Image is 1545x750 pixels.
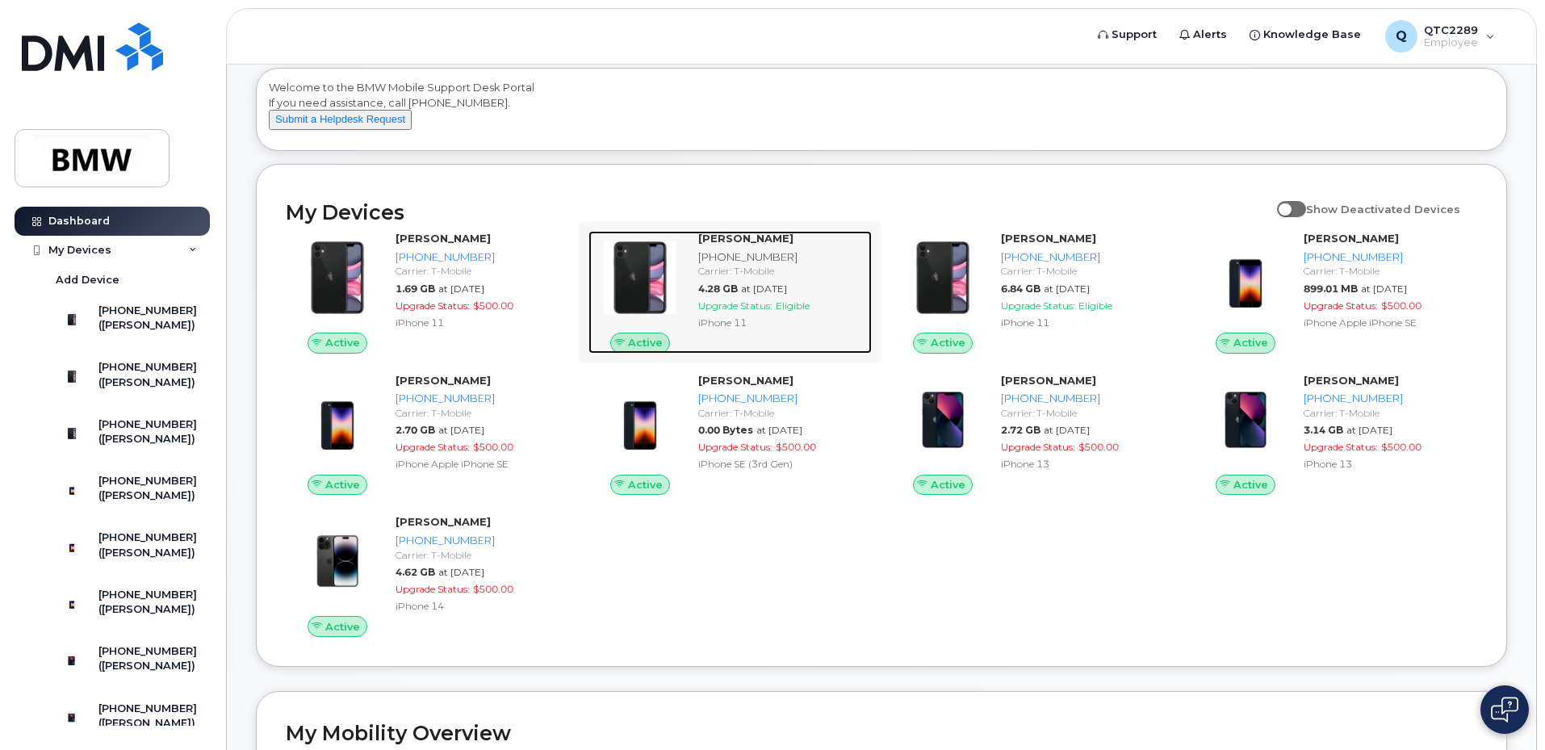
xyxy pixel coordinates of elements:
div: QTC2289 [1374,20,1506,52]
span: Upgrade Status: [396,583,470,595]
span: 2.72 GB [1001,424,1040,436]
span: Active [325,619,360,635]
span: Upgrade Status: [698,300,772,312]
span: $500.00 [1381,441,1421,453]
span: Upgrade Status: [396,441,470,453]
div: Carrier: T-Mobile [396,264,563,278]
strong: [PERSON_NAME] [1304,374,1399,387]
div: Carrier: T-Mobile [698,264,865,278]
span: at [DATE] [438,566,484,578]
div: [PHONE_NUMBER] [396,249,563,265]
div: iPhone 14 [396,599,563,613]
span: 3.14 GB [1304,424,1343,436]
span: Upgrade Status: [396,300,470,312]
span: 6.84 GB [1001,283,1040,295]
input: Show Deactivated Devices [1277,194,1290,207]
div: [PHONE_NUMBER] [698,249,865,265]
img: image20231002-3703462-10zne2t.jpeg [299,381,376,459]
a: Active[PERSON_NAME][PHONE_NUMBER]Carrier: T-Mobile3.14 GBat [DATE]Upgrade Status:$500.00iPhone 13 [1194,373,1477,496]
span: Active [628,335,663,350]
span: 1.69 GB [396,283,435,295]
span: 2.70 GB [396,424,435,436]
strong: [PERSON_NAME] [1304,232,1399,245]
span: Active [325,335,360,350]
img: image20231002-3703462-1ig824h.jpeg [1207,381,1284,459]
div: Carrier: T-Mobile [396,406,563,420]
span: at [DATE] [756,424,802,436]
div: Carrier: T-Mobile [1304,406,1471,420]
span: $500.00 [776,441,816,453]
div: [PHONE_NUMBER] [698,391,865,406]
span: Eligible [1078,300,1112,312]
span: at [DATE] [741,283,787,295]
span: Support [1112,27,1157,43]
span: at [DATE] [1361,283,1407,295]
strong: [PERSON_NAME] [396,515,491,528]
span: at [DATE] [438,424,484,436]
a: Active[PERSON_NAME][PHONE_NUMBER]Carrier: T-Mobile4.62 GBat [DATE]Upgrade Status:$500.00iPhone 14 [286,514,569,637]
div: Carrier: T-Mobile [396,548,563,562]
span: at [DATE] [438,283,484,295]
strong: [PERSON_NAME] [396,232,491,245]
span: Upgrade Status: [1001,441,1075,453]
span: Employee [1424,36,1478,49]
div: Carrier: T-Mobile [1304,264,1471,278]
div: [PHONE_NUMBER] [1304,249,1471,265]
a: Active[PERSON_NAME][PHONE_NUMBER]Carrier: T-Mobile1.69 GBat [DATE]Upgrade Status:$500.00iPhone 11 [286,231,569,354]
div: Welcome to the BMW Mobile Support Desk Portal If you need assistance, call [PHONE_NUMBER]. [269,80,1494,145]
strong: [PERSON_NAME] [698,374,793,387]
strong: [PERSON_NAME] [698,232,793,245]
div: iPhone 13 [1304,457,1471,471]
div: iPhone Apple iPhone SE [1304,316,1471,329]
span: $500.00 [473,300,513,312]
span: at [DATE] [1044,283,1090,295]
a: Submit a Helpdesk Request [269,112,412,125]
span: Active [931,335,965,350]
span: Active [1233,477,1268,492]
a: Active[PERSON_NAME][PHONE_NUMBER]Carrier: T-Mobile899.01 MBat [DATE]Upgrade Status:$500.00iPhone ... [1194,231,1477,354]
div: iPhone 13 [1001,457,1168,471]
div: iPhone 11 [1001,316,1168,329]
a: Active[PERSON_NAME][PHONE_NUMBER]Carrier: T-Mobile4.28 GBat [DATE]Upgrade Status:EligibleiPhone 11 [588,231,872,354]
a: Active[PERSON_NAME][PHONE_NUMBER]Carrier: T-Mobile2.70 GBat [DATE]Upgrade Status:$500.00iPhone Ap... [286,373,569,496]
img: image20231002-3703462-1angbar.jpeg [601,381,679,459]
span: QTC2289 [1424,23,1478,36]
h2: My Mobility Overview [286,721,1477,745]
span: Eligible [776,300,810,312]
span: Q [1396,27,1407,46]
span: 899.01 MB [1304,283,1358,295]
span: Active [931,477,965,492]
span: Upgrade Status: [698,441,772,453]
img: image20231002-3703462-1ig824h.jpeg [904,381,982,459]
span: $500.00 [1078,441,1119,453]
a: Active[PERSON_NAME][PHONE_NUMBER]Carrier: T-Mobile0.00 Bytesat [DATE]Upgrade Status:$500.00iPhone... [588,373,872,496]
div: iPhone 11 [698,316,865,329]
strong: [PERSON_NAME] [396,374,491,387]
img: iPhone_11.jpg [601,239,679,316]
div: iPhone SE (3rd Gen) [698,457,865,471]
div: [PHONE_NUMBER] [1001,249,1168,265]
span: $500.00 [473,583,513,595]
div: iPhone 11 [396,316,563,329]
img: image20231002-3703462-njx0qo.jpeg [299,522,376,600]
span: at [DATE] [1346,424,1392,436]
span: at [DATE] [1044,424,1090,436]
div: Carrier: T-Mobile [1001,406,1168,420]
span: Upgrade Status: [1304,441,1378,453]
span: Active [325,477,360,492]
strong: [PERSON_NAME] [1001,374,1096,387]
div: [PHONE_NUMBER] [1304,391,1471,406]
span: Show Deactivated Devices [1306,203,1460,216]
img: Open chat [1491,697,1518,723]
strong: [PERSON_NAME] [1001,232,1096,245]
span: Active [1233,335,1268,350]
img: iPhone_11.jpg [299,239,376,316]
span: Upgrade Status: [1001,300,1075,312]
a: Support [1087,19,1168,51]
span: $500.00 [1381,300,1421,312]
a: Active[PERSON_NAME][PHONE_NUMBER]Carrier: T-Mobile6.84 GBat [DATE]Upgrade Status:EligibleiPhone 11 [891,231,1174,354]
span: Upgrade Status: [1304,300,1378,312]
span: 4.62 GB [396,566,435,578]
button: Submit a Helpdesk Request [269,110,412,130]
span: 4.28 GB [698,283,738,295]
